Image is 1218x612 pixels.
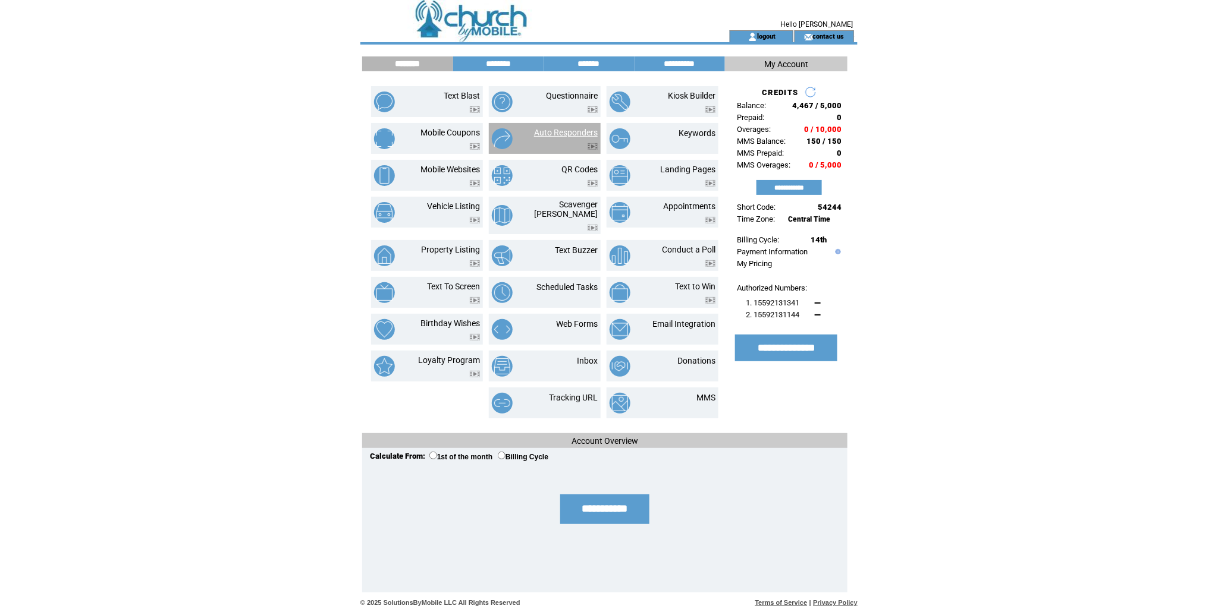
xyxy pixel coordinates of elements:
span: 0 [837,149,842,157]
img: landing-pages.png [610,165,630,186]
a: Text Blast [444,91,480,100]
a: logout [757,32,776,40]
span: 14th [811,235,827,244]
a: Scavenger [PERSON_NAME] [534,200,598,219]
input: Billing Cycle [498,452,506,459]
img: video.png [470,180,480,187]
a: Property Listing [421,245,480,254]
span: Billing Cycle: [737,235,779,244]
span: Authorized Numbers: [737,283,807,292]
img: video.png [705,106,715,113]
a: Landing Pages [660,165,715,174]
img: donations.png [610,356,630,377]
img: email-integration.png [610,319,630,340]
span: Short Code: [737,203,776,212]
a: Mobile Websites [420,165,480,174]
a: Payment Information [737,247,808,256]
img: video.png [470,260,480,267]
img: inbox.png [492,356,513,377]
a: Scheduled Tasks [536,282,598,292]
a: QR Codes [561,165,598,174]
a: Questionnaire [546,91,598,100]
img: mms.png [610,393,630,414]
span: 2. 15592131144 [746,310,799,319]
a: Text To Screen [427,282,480,291]
img: video.png [705,297,715,304]
img: text-blast.png [374,92,395,112]
a: Birthday Wishes [420,318,480,328]
a: Auto Responders [534,128,598,137]
label: 1st of the month [429,453,492,461]
a: Loyalty Program [418,355,480,365]
img: video.png [588,143,598,150]
span: 1. 15592131341 [746,298,799,307]
span: © 2025 SolutionsByMobile LLC All Rights Reserved [360,599,520,606]
img: scavenger-hunt.png [492,205,513,226]
span: MMS Balance: [737,137,786,146]
input: 1st of the month [429,452,437,459]
img: mobile-coupons.png [374,128,395,149]
span: Overages: [737,125,771,134]
a: Appointments [663,201,715,211]
img: conduct-a-poll.png [610,245,630,266]
span: MMS Prepaid: [737,149,784,157]
img: birthday-wishes.png [374,319,395,340]
img: text-to-win.png [610,282,630,303]
img: text-to-screen.png [374,282,395,303]
img: scheduled-tasks.png [492,282,513,303]
span: Balance: [737,101,766,110]
span: 0 [837,113,842,122]
a: Terms of Service [755,599,808,606]
span: Prepaid: [737,113,764,122]
img: video.png [588,225,598,231]
img: video.png [470,297,480,304]
img: loyalty-program.png [374,356,395,377]
img: video.png [470,143,480,150]
img: video.png [705,260,715,267]
img: video.png [588,180,598,187]
a: Text to Win [675,282,715,291]
img: web-forms.png [492,319,513,340]
span: Central Time [788,215,830,223]
span: | [809,599,811,606]
a: Privacy Policy [813,599,858,606]
a: Inbox [577,356,598,365]
span: 54244 [818,203,842,212]
img: help.gif [833,249,841,254]
img: vehicle-listing.png [374,202,395,223]
a: Web Forms [556,319,598,329]
a: Tracking URL [549,393,598,402]
span: MMS Overages: [737,160,790,169]
img: tracking-url.png [492,393,513,414]
span: 0 / 5,000 [809,160,842,169]
img: mobile-websites.png [374,165,395,186]
a: Kiosk Builder [668,91,715,100]
a: Donations [677,356,715,365]
img: video.png [470,334,480,340]
a: MMS [696,393,715,402]
img: auto-responders.png [492,128,513,149]
img: text-buzzer.png [492,245,513,266]
a: Email Integration [652,319,715,329]
a: Text Buzzer [555,245,598,255]
img: kiosk-builder.png [610,92,630,112]
img: account_icon.gif [748,32,757,42]
img: keywords.png [610,128,630,149]
img: video.png [705,217,715,223]
img: questionnaire.png [492,92,513,112]
img: appointments.png [610,202,630,223]
img: video.png [470,371,480,377]
img: contact_us_icon.gif [804,32,813,42]
span: Calculate From: [370,452,425,460]
span: 150 / 150 [806,137,842,146]
img: video.png [470,217,480,223]
img: property-listing.png [374,245,395,266]
span: Hello [PERSON_NAME] [780,20,853,29]
span: My Account [764,59,808,69]
span: 0 / 10,000 [804,125,842,134]
span: Account Overview [572,436,638,446]
span: 4,467 / 5,000 [792,101,842,110]
a: Mobile Coupons [420,128,480,137]
img: qr-codes.png [492,165,513,186]
img: video.png [588,106,598,113]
